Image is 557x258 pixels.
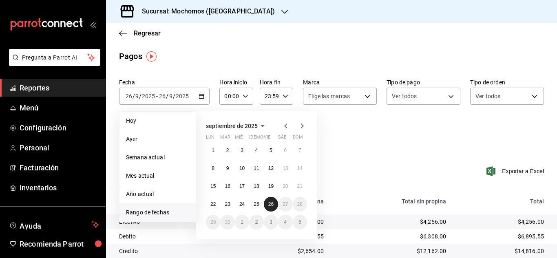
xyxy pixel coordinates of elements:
[225,219,230,225] abbr: 30 de septiembre de 2025
[20,182,99,193] span: Inventarios
[488,166,544,176] button: Exportar a Excel
[119,50,142,62] div: Pagos
[125,93,133,99] input: --
[254,165,259,171] abbr: 11 de septiembre de 2025
[387,79,460,85] label: Tipo de pago
[206,121,267,131] button: septiembre de 2025
[133,93,135,99] span: /
[459,232,544,240] div: $6,895.55
[206,143,220,158] button: 1 de septiembre de 2025
[210,183,216,189] abbr: 15 de septiembre de 2025
[239,201,245,207] abbr: 24 de septiembre de 2025
[278,143,292,158] button: 6 de septiembre de 2025
[226,148,229,153] abbr: 2 de septiembre de 2025
[241,148,243,153] abbr: 3 de septiembre de 2025
[298,148,301,153] abbr: 7 de septiembre de 2025
[278,215,292,229] button: 4 de octubre de 2025
[298,219,301,225] abbr: 5 de octubre de 2025
[459,247,544,255] div: $14,816.00
[9,49,100,66] button: Pregunta a Parrot AI
[459,198,544,205] div: Total
[126,153,189,162] span: Semana actual
[293,215,307,229] button: 5 de octubre de 2025
[337,198,446,205] div: Total sin propina
[119,29,161,37] button: Regresar
[20,162,99,173] span: Facturación
[308,92,350,100] span: Elige las marcas
[303,79,377,85] label: Marca
[268,165,274,171] abbr: 12 de septiembre de 2025
[235,215,249,229] button: 1 de octubre de 2025
[270,219,272,225] abbr: 3 de octubre de 2025
[20,122,99,133] span: Configuración
[337,218,446,226] div: $4,256.00
[20,238,99,249] span: Recomienda Parrot
[293,179,307,194] button: 21 de septiembre de 2025
[139,93,141,99] span: /
[264,161,278,176] button: 12 de septiembre de 2025
[220,197,234,212] button: 23 de septiembre de 2025
[392,92,417,100] span: Ver todos
[278,179,292,194] button: 20 de septiembre de 2025
[90,21,96,28] button: open_drawer_menu
[283,201,288,207] abbr: 27 de septiembre de 2025
[283,183,288,189] abbr: 20 de septiembre de 2025
[264,135,270,143] abbr: viernes
[249,161,263,176] button: 11 de septiembre de 2025
[6,59,100,68] a: Pregunta a Parrot AI
[249,179,263,194] button: 18 de septiembre de 2025
[235,197,249,212] button: 24 de septiembre de 2025
[254,183,259,189] abbr: 18 de septiembre de 2025
[337,247,446,255] div: $12,162.00
[206,161,220,176] button: 8 de septiembre de 2025
[220,161,234,176] button: 9 de septiembre de 2025
[254,201,259,207] abbr: 25 de septiembre de 2025
[210,201,216,207] abbr: 22 de septiembre de 2025
[126,208,189,217] span: Rango de fechas
[20,220,88,229] span: Ayuda
[126,190,189,198] span: Año actual
[206,215,220,229] button: 29 de septiembre de 2025
[146,51,157,62] img: Tooltip marker
[270,148,272,153] abbr: 5 de septiembre de 2025
[212,165,214,171] abbr: 8 de septiembre de 2025
[225,201,230,207] abbr: 23 de septiembre de 2025
[297,201,303,207] abbr: 28 de septiembre de 2025
[206,135,214,143] abbr: lunes
[219,79,253,85] label: Hora inicio
[126,117,189,125] span: Hoy
[264,215,278,229] button: 3 de octubre de 2025
[260,79,293,85] label: Hora fin
[166,93,168,99] span: /
[126,135,189,143] span: Ayer
[220,179,234,194] button: 16 de septiembre de 2025
[210,219,216,225] abbr: 29 de septiembre de 2025
[235,179,249,194] button: 17 de septiembre de 2025
[22,53,88,62] span: Pregunta a Parrot AI
[220,215,234,229] button: 30 de septiembre de 2025
[235,161,249,176] button: 10 de septiembre de 2025
[293,135,303,143] abbr: domingo
[475,92,500,100] span: Ver todos
[220,135,230,143] abbr: martes
[134,29,161,37] span: Regresar
[293,197,307,212] button: 28 de septiembre de 2025
[241,219,243,225] abbr: 1 de octubre de 2025
[278,197,292,212] button: 27 de septiembre de 2025
[249,215,263,229] button: 2 de octubre de 2025
[141,93,155,99] input: ----
[156,93,158,99] span: -
[235,135,243,143] abbr: miércoles
[175,93,189,99] input: ----
[173,93,175,99] span: /
[159,93,166,99] input: --
[226,165,229,171] abbr: 9 de septiembre de 2025
[119,232,240,240] div: Debito
[284,219,287,225] abbr: 4 de octubre de 2025
[268,183,274,189] abbr: 19 de septiembre de 2025
[169,93,173,99] input: --
[239,183,245,189] abbr: 17 de septiembre de 2025
[239,165,245,171] abbr: 10 de septiembre de 2025
[459,218,544,226] div: $4,256.00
